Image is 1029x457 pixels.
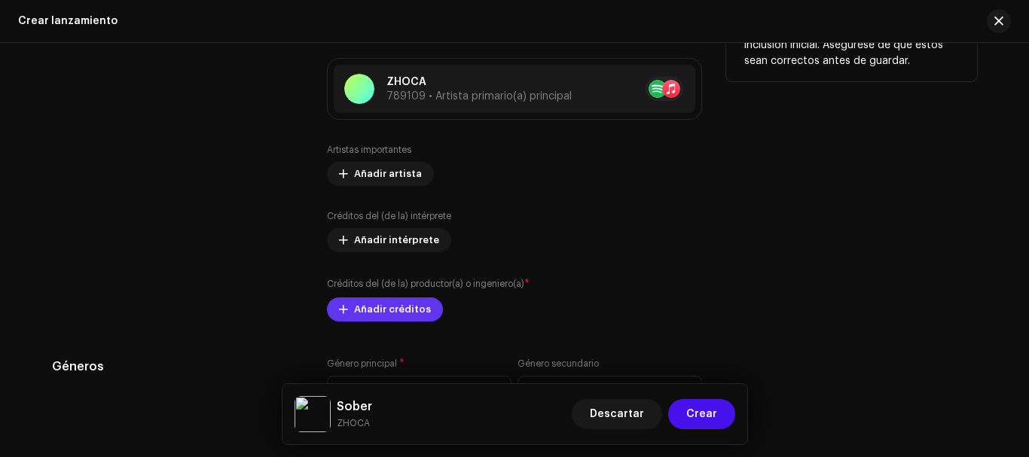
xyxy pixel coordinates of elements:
[327,358,405,370] label: Género principal
[337,398,372,416] h5: Sober
[327,162,434,186] button: Añadir artista
[386,91,572,102] span: 789109 • Artista primario(a) principal
[327,279,524,288] small: Créditos del (de la) productor(a) o ingeniero(a)
[337,416,372,431] small: Sober
[295,396,331,432] img: 7f8cbfb9-efc9-44b7-90f5-75973baac64e
[488,376,499,414] div: dropdown trigger
[327,210,451,222] label: Créditos del (de la) intérprete
[386,75,572,90] p: ZHOCA
[679,376,689,414] div: dropdown trigger
[52,358,303,376] h5: Géneros
[530,376,679,414] span: Seleccionar género
[354,294,431,324] span: Añadir créditos
[686,399,717,429] span: Crear
[327,297,443,321] button: Añadir créditos
[327,144,411,156] label: Artistas importantes
[518,358,599,370] label: Género secundario
[590,399,644,429] span: Descartar
[354,225,439,255] span: Añadir intérprete
[340,376,488,414] span: Seleccionar género
[668,399,735,429] button: Crear
[572,399,662,429] button: Descartar
[327,228,451,252] button: Añadir intérprete
[354,159,422,189] span: Añadir artista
